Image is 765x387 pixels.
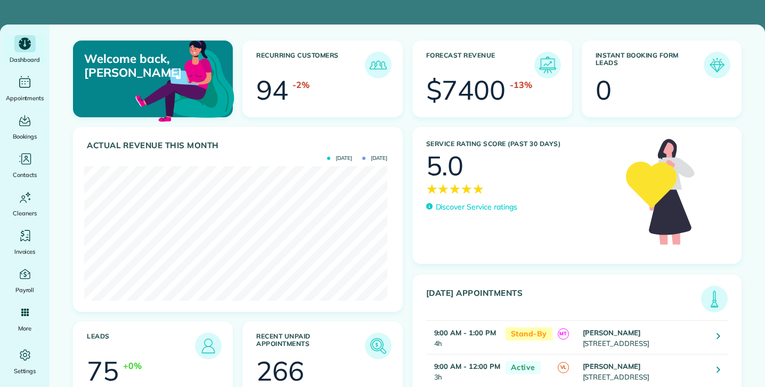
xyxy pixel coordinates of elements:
[426,77,506,103] div: $7400
[436,201,517,213] p: Discover Service ratings
[256,52,364,78] h3: Recurring Customers
[426,140,615,148] h3: Service Rating score (past 30 days)
[4,74,45,103] a: Appointments
[198,335,219,357] img: icon_leads-1bed01f49abd5b7fead27621c3d59655bb73ed531f8eeb49469d10e621d6b896.png
[596,52,704,78] h3: Instant Booking Form Leads
[10,54,40,65] span: Dashboard
[434,362,500,370] strong: 9:00 AM - 12:00 PM
[84,52,181,80] p: Welcome back, [PERSON_NAME]!
[4,346,45,376] a: Settings
[14,246,36,257] span: Invoices
[596,77,612,103] div: 0
[13,170,37,180] span: Contacts
[461,179,473,198] span: ★
[4,150,45,180] a: Contacts
[434,328,496,337] strong: 9:00 AM - 1:00 PM
[4,112,45,142] a: Bookings
[368,335,389,357] img: icon_unpaid_appointments-47b8ce3997adf2238b356f14209ab4cced10bd1f174958f3ca8f1d0dd7fffeee.png
[4,265,45,295] a: Payroll
[87,333,195,359] h3: Leads
[449,179,461,198] span: ★
[506,327,552,341] span: Stand-By
[4,227,45,257] a: Invoices
[362,156,387,161] span: [DATE]
[558,328,569,340] span: MT
[133,28,237,132] img: dashboard_welcome-42a62b7d889689a78055ac9021e634bf52bae3f8056760290aed330b23ab8690.png
[327,156,352,161] span: [DATE]
[558,362,569,373] span: VL
[256,358,304,384] div: 266
[87,358,119,384] div: 75
[123,359,142,372] div: +0%
[426,179,438,198] span: ★
[506,361,541,374] span: Active
[426,152,464,179] div: 5.0
[4,35,45,65] a: Dashboard
[87,141,392,150] h3: Actual Revenue this month
[368,54,389,76] img: icon_recurring_customers-cf858462ba22bcd05b5a5880d41d6543d210077de5bb9ebc9590e49fd87d84ed.png
[583,362,641,370] strong: [PERSON_NAME]
[13,208,37,219] span: Cleaners
[426,201,517,213] a: Discover Service ratings
[256,77,288,103] div: 94
[256,333,364,359] h3: Recent unpaid appointments
[706,54,728,76] img: icon_form_leads-04211a6a04a5b2264e4ee56bc0799ec3eb69b7e499cbb523a139df1d13a81ae0.png
[18,323,31,334] span: More
[13,131,37,142] span: Bookings
[510,78,532,91] div: -13%
[292,78,310,91] div: -2%
[704,288,725,310] img: icon_todays_appointments-901f7ab196bb0bea1936b74009e4eb5ffbc2d2711fa7634e0d609ed5ef32b18b.png
[473,179,484,198] span: ★
[15,285,35,295] span: Payroll
[537,54,558,76] img: icon_forecast_revenue-8c13a41c7ed35a8dcfafea3cbb826a0462acb37728057bba2d056411b612bbbe.png
[580,321,709,354] td: [STREET_ADDRESS]
[14,366,36,376] span: Settings
[426,52,534,78] h3: Forecast Revenue
[583,328,641,337] strong: [PERSON_NAME]
[6,93,44,103] span: Appointments
[437,179,449,198] span: ★
[426,321,500,354] td: 4h
[4,189,45,219] a: Cleaners
[426,288,702,312] h3: [DATE] Appointments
